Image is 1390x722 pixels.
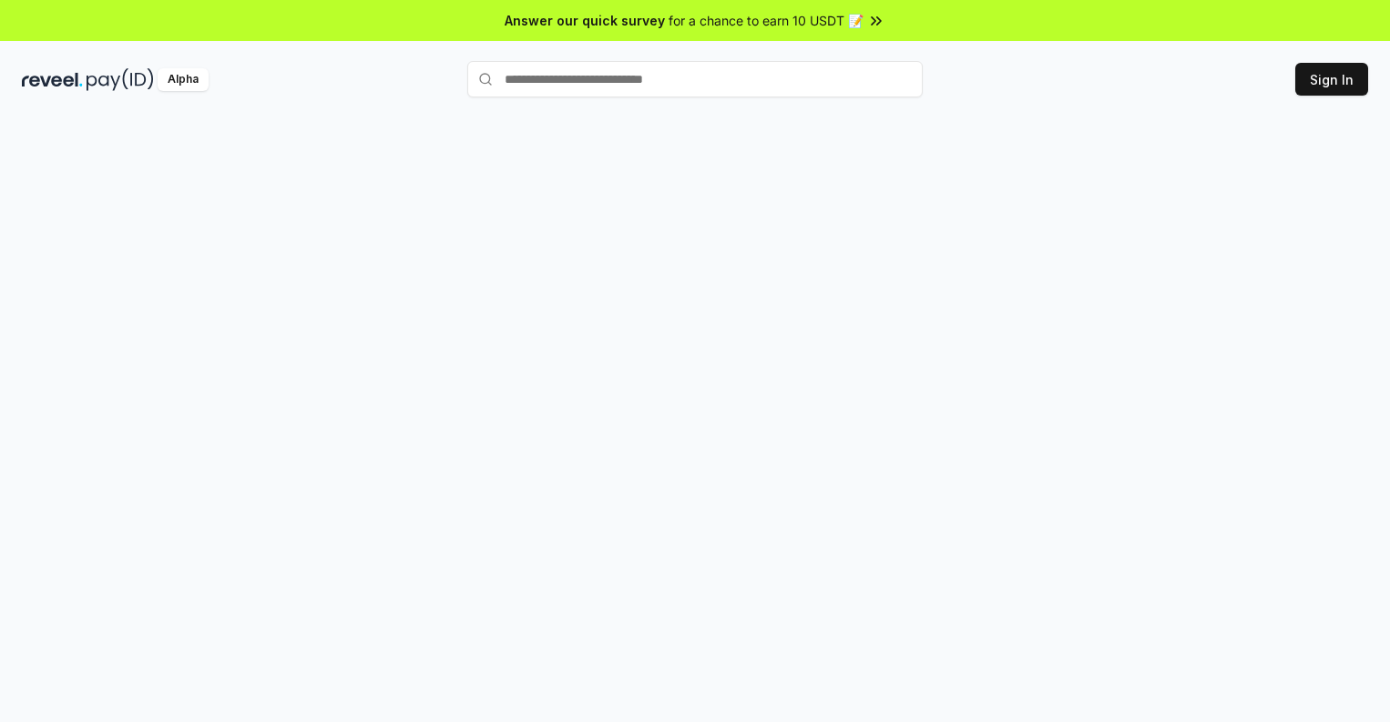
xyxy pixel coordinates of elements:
[87,68,154,91] img: pay_id
[158,68,209,91] div: Alpha
[669,11,864,30] span: for a chance to earn 10 USDT 📝
[1295,63,1368,96] button: Sign In
[505,11,665,30] span: Answer our quick survey
[22,68,83,91] img: reveel_dark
